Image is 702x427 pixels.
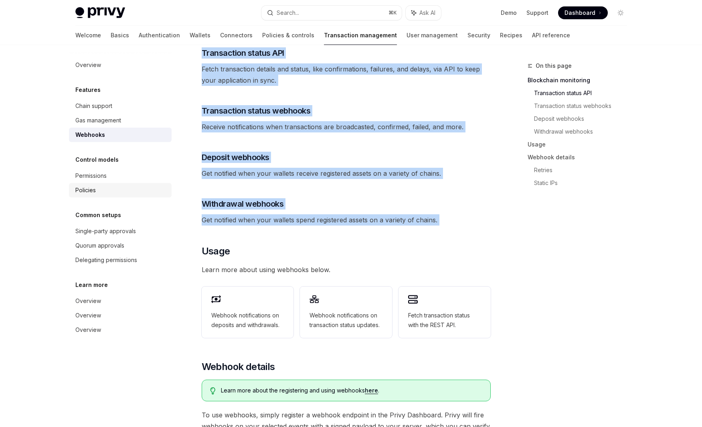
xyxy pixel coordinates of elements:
[69,224,172,238] a: Single-party approvals
[210,387,216,394] svg: Tip
[75,210,121,220] h5: Common setups
[526,9,548,17] a: Support
[75,226,136,236] div: Single-party approvals
[69,294,172,308] a: Overview
[534,177,633,189] a: Static IPs
[139,26,180,45] a: Authentication
[365,387,378,394] a: here
[75,280,108,290] h5: Learn more
[534,87,633,100] a: Transaction status API
[467,26,490,45] a: Security
[202,63,491,86] span: Fetch transaction details and status, like confirmations, failures, and delays, via API to keep y...
[261,6,402,20] button: Search...⌘K
[202,360,275,373] span: Webhook details
[75,171,107,181] div: Permissions
[111,26,129,45] a: Basics
[532,26,570,45] a: API reference
[528,74,633,87] a: Blockchain monitoring
[202,168,491,179] span: Get notified when your wallets receive registered assets on a variety of chains.
[69,128,172,142] a: Webhooks
[536,61,572,71] span: On this page
[75,325,101,335] div: Overview
[564,9,595,17] span: Dashboard
[500,26,522,45] a: Recipes
[202,105,311,116] span: Transaction status webhooks
[202,47,284,59] span: Transaction status API
[69,253,172,267] a: Delegating permissions
[407,26,458,45] a: User management
[300,287,392,338] a: Webhook notifications on transaction status updates.
[75,155,119,165] h5: Control models
[211,311,284,330] span: Webhook notifications on deposits and withdrawals.
[220,26,253,45] a: Connectors
[262,26,314,45] a: Policies & controls
[534,125,633,138] a: Withdrawal webhooks
[202,287,294,338] a: Webhook notifications on deposits and withdrawals.
[534,112,633,125] a: Deposit webhooks
[501,9,517,17] a: Demo
[399,287,491,338] a: Fetch transaction status with the REST API.
[324,26,397,45] a: Transaction management
[202,198,284,209] span: Withdrawal webhooks
[558,6,608,19] a: Dashboard
[75,255,137,265] div: Delegating permissions
[75,241,124,250] div: Quorum approvals
[75,185,96,195] div: Policies
[69,323,172,337] a: Overview
[202,214,491,226] span: Get notified when your wallets spend registered assets on a variety of chains.
[221,386,482,394] span: Learn more about the registering and using webhooks .
[75,85,101,95] h5: Features
[419,9,435,17] span: Ask AI
[202,152,269,163] span: Deposit webhooks
[202,121,491,132] span: Receive notifications when transactions are broadcasted, confirmed, failed, and more.
[190,26,210,45] a: Wallets
[69,183,172,197] a: Policies
[69,113,172,128] a: Gas management
[406,6,441,20] button: Ask AI
[75,130,105,140] div: Webhooks
[534,164,633,177] a: Retries
[534,100,633,112] a: Transaction status webhooks
[408,311,481,330] span: Fetch transaction status with the REST API.
[75,7,125,18] img: light logo
[69,99,172,113] a: Chain support
[614,6,627,19] button: Toggle dark mode
[528,138,633,151] a: Usage
[202,245,230,258] span: Usage
[202,264,491,275] span: Learn more about using webhooks below.
[69,238,172,253] a: Quorum approvals
[69,308,172,323] a: Overview
[75,116,121,125] div: Gas management
[388,10,397,16] span: ⌘ K
[75,311,101,320] div: Overview
[310,311,382,330] span: Webhook notifications on transaction status updates.
[528,151,633,164] a: Webhook details
[75,60,101,70] div: Overview
[75,101,112,111] div: Chain support
[69,58,172,72] a: Overview
[277,8,299,18] div: Search...
[75,296,101,306] div: Overview
[75,26,101,45] a: Welcome
[69,169,172,183] a: Permissions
